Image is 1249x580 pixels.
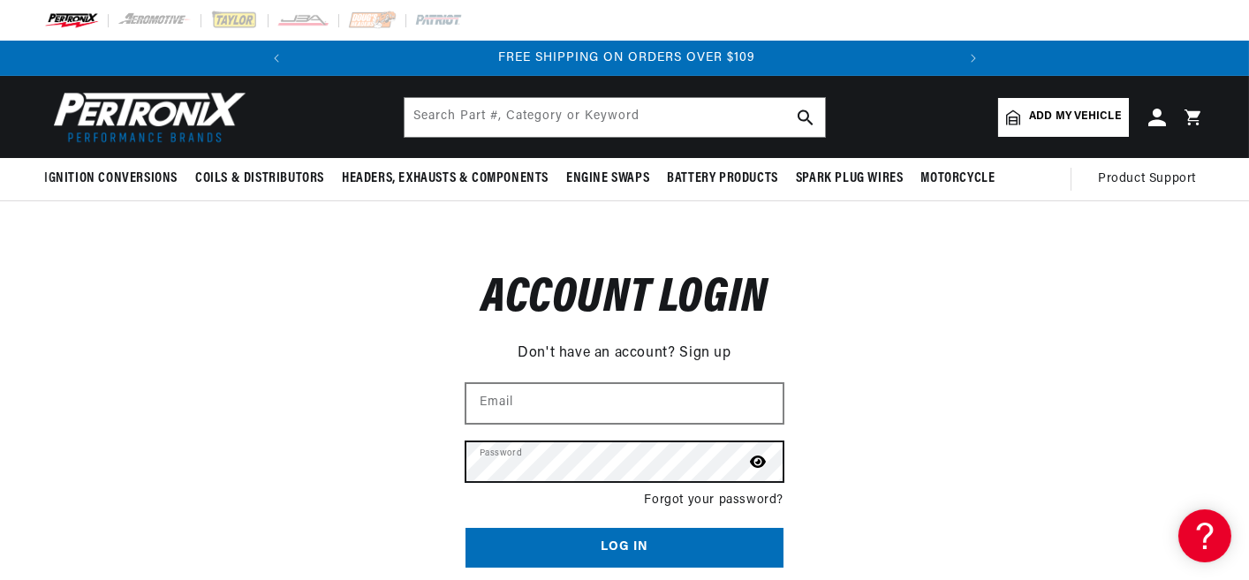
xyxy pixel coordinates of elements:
[195,169,324,188] span: Coils & Distributors
[667,169,778,188] span: Battery Products
[787,158,912,200] summary: Spark Plug Wires
[499,51,756,64] span: FREE SHIPPING ON ORDERS OVER $109
[333,158,557,200] summary: Headers, Exhausts & Components
[998,98,1129,137] a: Add my vehicle
[466,279,783,320] h1: Account login
[796,169,904,188] span: Spark Plug Wires
[186,158,333,200] summary: Coils & Distributors
[566,169,649,188] span: Engine Swaps
[259,41,294,76] button: Translation missing: en.sections.announcements.previous_announcement
[1098,158,1205,200] summary: Product Support
[297,49,958,68] div: Announcement
[466,528,783,568] button: Log in
[342,169,549,188] span: Headers, Exhausts & Components
[557,158,658,200] summary: Engine Swaps
[1029,109,1121,125] span: Add my vehicle
[786,98,825,137] button: search button
[405,98,825,137] input: Search Part #, Category or Keyword
[1098,169,1196,189] span: Product Support
[680,343,731,365] a: Sign up
[297,49,958,68] div: 2 of 2
[956,41,991,76] button: Translation missing: en.sections.announcements.next_announcement
[920,169,995,188] span: Motorcycle
[466,338,783,365] div: Don't have an account?
[466,384,783,423] input: Email
[44,87,247,147] img: Pertronix
[658,158,787,200] summary: Battery Products
[644,491,783,510] a: Forgot your password?
[912,158,1003,200] summary: Motorcycle
[44,169,178,188] span: Ignition Conversions
[44,158,186,200] summary: Ignition Conversions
